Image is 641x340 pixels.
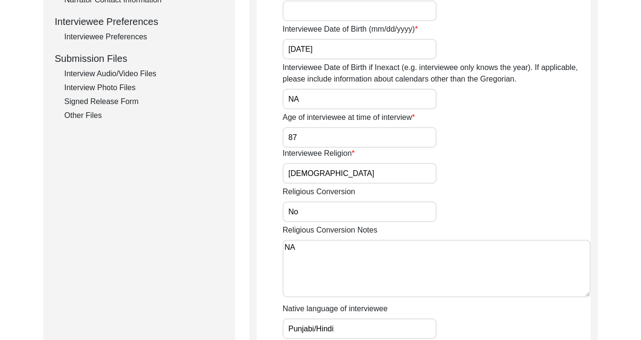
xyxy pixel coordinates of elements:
[283,303,388,315] label: Native language of interviewee
[64,68,224,80] div: Interview Audio/Video Files
[55,51,224,66] div: Submission Files
[283,112,415,123] label: Age of interviewee at time of interview
[283,62,591,85] label: Interviewee Date of Birth if Inexact (e.g. interviewee only knows the year). If applicable, pleas...
[64,82,224,94] div: Interview Photo Files
[283,148,355,159] label: Interviewee Religion
[64,110,224,121] div: Other Files
[283,23,418,35] label: Interviewee Date of Birth (mm/dd/yyyy)
[64,96,224,107] div: Signed Release Form
[283,224,377,236] label: Religious Conversion Notes
[283,186,355,198] label: Religious Conversion
[55,14,224,29] div: Interviewee Preferences
[64,31,224,43] div: Interviewee Preferences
